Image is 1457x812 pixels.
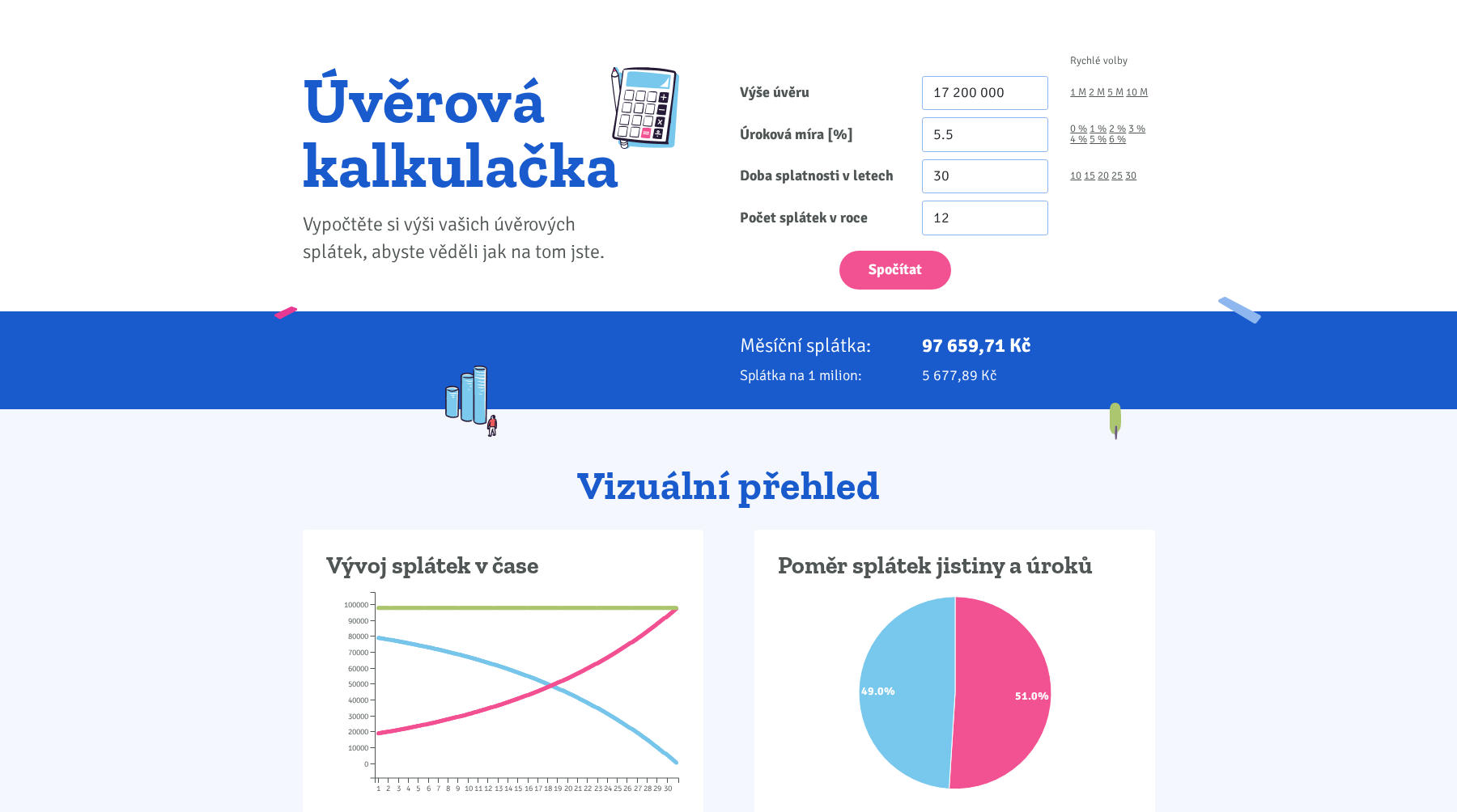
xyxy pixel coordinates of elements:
a: 30 [1125,171,1136,181]
tspan: 25 [613,784,621,793]
tspan: 26 [622,784,631,793]
tspan: 7 [436,784,440,793]
p: 97 659,71 Kč [922,334,1155,357]
tspan: 4 [406,784,410,793]
tspan: 2 [386,784,390,793]
tspan: 30 [663,784,671,793]
tspan: 5 [416,784,420,793]
h1: Úvěrová kalkulačka [303,67,619,197]
tspan: 19 [553,784,561,793]
tspan: 24 [603,784,611,793]
tspan: 70000 [347,648,367,658]
tspan: 23 [593,784,601,793]
tspan: 40000 [347,696,367,705]
tspan: 30000 [347,712,367,721]
tspan: 27 [633,784,641,793]
tspan: 14 [503,784,512,793]
tspan: 60000 [347,664,367,674]
tspan: 15 [513,784,521,793]
tspan: 10000 [347,743,367,753]
p: Měsíční splátka: [740,334,900,357]
a: 6 % [1109,134,1126,145]
tspan: 21 [573,784,581,793]
tspan: 20000 [347,727,367,737]
a: 2 M [1089,87,1105,98]
tspan: 3 [397,784,401,793]
a: 3 % [1128,124,1145,134]
a: 4 % [1070,134,1087,145]
a: 20 [1098,171,1109,181]
tspan: 28 [643,784,651,793]
tspan: 90000 [347,616,367,626]
h2: Vizuální přehled [303,464,1155,508]
label: Výše úvěru [728,76,911,111]
tspan: 22 [583,784,591,793]
tspan: 1 [376,784,380,793]
tspan: 8 [446,784,450,793]
a: 10 [1070,171,1081,181]
tspan: 6 [427,784,431,793]
label: Doba splatnosti v letech [728,159,911,194]
p: Vypočtěte si výši vašich úvěrových splátek, abyste věděli jak na tom jste. [303,211,619,266]
tspan: 10 [464,784,472,793]
a: 1 % [1090,124,1107,134]
a: 15 [1084,171,1095,181]
label: Počet splátek v roce [728,201,911,235]
a: 5 % [1090,134,1107,145]
tspan: 50000 [347,679,367,689]
label: Úroková míra [%] [728,117,911,152]
h3: Poměr splátek jistiny a úroků [778,551,1132,582]
tspan: 100000 [343,600,367,610]
button: Spočítat [839,251,951,290]
span: Rychlé volby [1070,56,1128,66]
tspan: 12 [483,784,491,793]
a: 0 % [1070,124,1087,134]
tspan: 11 [474,784,482,793]
tspan: 80000 [347,632,367,641]
tspan: 13 [494,784,502,793]
p: 5 677,89 Kč [922,364,1155,387]
tspan: 9 [456,784,460,793]
p: Splátka na 1 milion: [740,364,900,387]
a: 2 % [1109,124,1126,134]
tspan: 20 [563,784,571,793]
tspan: 16 [524,784,532,793]
h3: Vývoj splátek v čase [326,551,680,582]
a: 1 M [1070,87,1086,98]
a: 25 [1111,171,1123,181]
tspan: 17 [533,784,542,793]
a: 10 M [1126,87,1148,98]
tspan: 0 [363,759,367,769]
a: 5 M [1107,87,1124,98]
tspan: 18 [543,784,551,793]
tspan: 29 [652,784,661,793]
